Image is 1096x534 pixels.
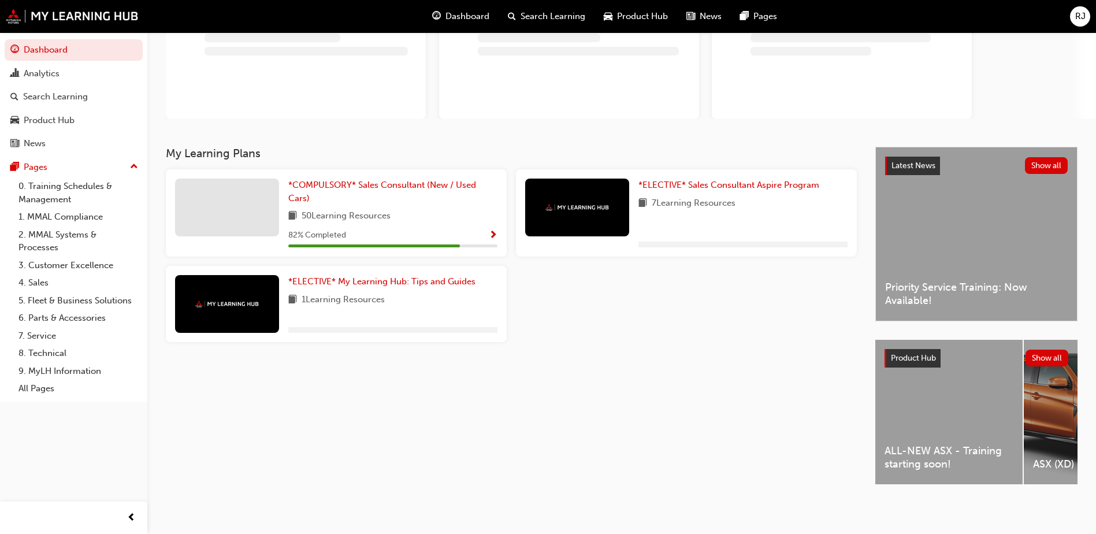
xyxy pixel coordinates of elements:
[14,226,143,257] a: 2. MMAL Systems & Processes
[24,161,47,174] div: Pages
[10,92,18,102] span: search-icon
[595,5,677,28] a: car-iconProduct Hub
[14,177,143,208] a: 0. Training Schedules & Management
[489,231,497,241] span: Show Progress
[127,511,136,525] span: prev-icon
[24,137,46,150] div: News
[288,275,480,288] a: *ELECTIVE* My Learning Hub: Tips and Guides
[14,257,143,275] a: 3. Customer Excellence
[6,9,139,24] img: mmal
[885,281,1068,307] span: Priority Service Training: Now Available!
[652,196,735,211] span: 7 Learning Resources
[14,380,143,398] a: All Pages
[508,9,516,24] span: search-icon
[288,293,297,307] span: book-icon
[875,340,1023,484] a: ALL-NEW ASX - Training starting soon!
[14,327,143,345] a: 7. Service
[489,228,497,243] button: Show Progress
[14,292,143,310] a: 5. Fleet & Business Solutions
[10,69,19,79] span: chart-icon
[740,9,749,24] span: pages-icon
[195,301,259,308] img: mmal
[1075,10,1086,23] span: RJ
[14,362,143,380] a: 9. MyLH Information
[5,110,143,131] a: Product Hub
[14,208,143,226] a: 1. MMAL Compliance
[1025,157,1068,174] button: Show all
[5,39,143,61] a: Dashboard
[288,180,476,203] span: *COMPULSORY* Sales Consultant (New / Used Cars)
[753,10,777,23] span: Pages
[24,67,60,80] div: Analytics
[10,162,19,173] span: pages-icon
[288,209,297,224] span: book-icon
[23,90,88,103] div: Search Learning
[288,179,497,205] a: *COMPULSORY* Sales Consultant (New / Used Cars)
[130,160,138,175] span: up-icon
[10,45,19,55] span: guage-icon
[731,5,786,28] a: pages-iconPages
[885,349,1068,368] a: Product HubShow all
[499,5,595,28] a: search-iconSearch Learning
[445,10,489,23] span: Dashboard
[885,444,1013,470] span: ALL-NEW ASX - Training starting soon!
[10,139,19,149] span: news-icon
[5,157,143,178] button: Pages
[432,9,441,24] span: guage-icon
[638,180,819,190] span: *ELECTIVE* Sales Consultant Aspire Program
[686,9,695,24] span: news-icon
[891,353,936,363] span: Product Hub
[14,344,143,362] a: 8. Technical
[423,5,499,28] a: guage-iconDashboard
[604,9,612,24] span: car-icon
[288,276,475,287] span: *ELECTIVE* My Learning Hub: Tips and Guides
[5,37,143,157] button: DashboardAnalyticsSearch LearningProduct HubNews
[638,196,647,211] span: book-icon
[885,157,1068,175] a: Latest NewsShow all
[700,10,722,23] span: News
[875,147,1078,321] a: Latest NewsShow allPriority Service Training: Now Available!
[5,86,143,107] a: Search Learning
[166,147,857,160] h3: My Learning Plans
[24,114,75,127] div: Product Hub
[891,161,935,170] span: Latest News
[14,274,143,292] a: 4. Sales
[302,293,385,307] span: 1 Learning Resources
[677,5,731,28] a: news-iconNews
[5,133,143,154] a: News
[5,63,143,84] a: Analytics
[1026,350,1069,366] button: Show all
[545,204,609,212] img: mmal
[10,116,19,126] span: car-icon
[638,179,824,192] a: *ELECTIVE* Sales Consultant Aspire Program
[617,10,668,23] span: Product Hub
[521,10,585,23] span: Search Learning
[302,209,391,224] span: 50 Learning Resources
[1070,6,1090,27] button: RJ
[288,229,346,242] span: 82 % Completed
[14,309,143,327] a: 6. Parts & Accessories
